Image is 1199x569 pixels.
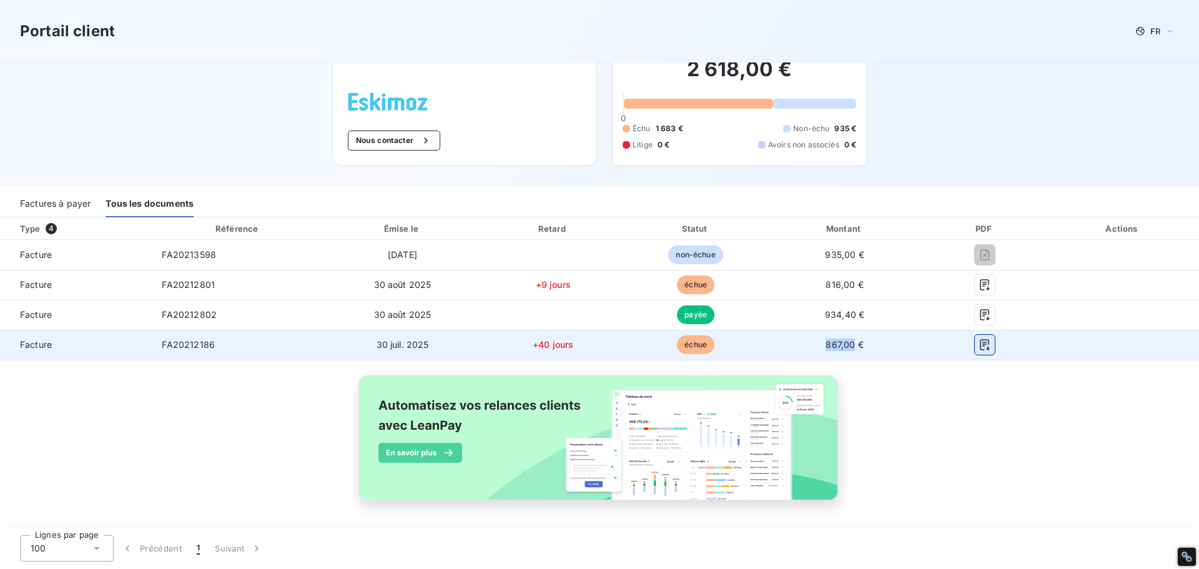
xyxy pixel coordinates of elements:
[658,139,669,151] span: 0 €
[536,279,571,290] span: +9 jours
[46,223,57,234] span: 4
[106,191,194,217] div: Tous les documents
[1181,551,1193,563] div: Restore Info Box &#10;&#10;NoFollow Info:&#10; META-Robots NoFollow: &#09;true&#10; META-Robots N...
[769,222,920,235] div: Montant
[10,339,142,351] span: Facture
[677,275,714,294] span: échue
[10,309,142,321] span: Facture
[623,57,856,94] h2: 2 618,00 €
[628,222,764,235] div: Statut
[844,139,856,151] span: 0 €
[533,339,573,350] span: +40 jours
[388,249,417,260] span: [DATE]
[834,123,856,134] span: 935 €
[215,224,258,234] div: Référence
[327,222,478,235] div: Émise le
[677,305,714,324] span: payée
[633,139,653,151] span: Litige
[374,309,432,320] span: 30 août 2025
[197,542,200,555] span: 1
[377,339,429,350] span: 30 juil. 2025
[825,309,864,320] span: 934,40 €
[347,368,852,522] img: banner
[656,123,683,134] span: 1 683 €
[374,279,432,290] span: 30 août 2025
[1150,26,1160,36] span: FR
[10,279,142,291] span: Facture
[1049,222,1197,235] div: Actions
[189,535,207,562] button: 1
[825,249,864,260] span: 935,00 €
[114,535,189,562] button: Précédent
[20,191,91,217] div: Factures à payer
[162,249,216,260] span: FA20213598
[162,309,217,320] span: FA20212802
[162,279,215,290] span: FA20212801
[20,20,115,42] h3: Portail client
[925,222,1044,235] div: PDF
[633,123,651,134] span: Échu
[793,123,829,134] span: Non-échu
[668,245,723,264] span: non-échue
[162,339,215,350] span: FA20212186
[348,92,428,111] img: Company logo
[826,339,863,350] span: 867,00 €
[10,249,142,261] span: Facture
[483,222,623,235] div: Retard
[348,131,440,151] button: Nous contacter
[826,279,863,290] span: 816,00 €
[31,542,46,555] span: 100
[677,335,714,354] span: échue
[12,222,149,235] div: Type
[207,535,270,562] button: Suivant
[621,113,626,123] span: 0
[768,139,839,151] span: Avoirs non associés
